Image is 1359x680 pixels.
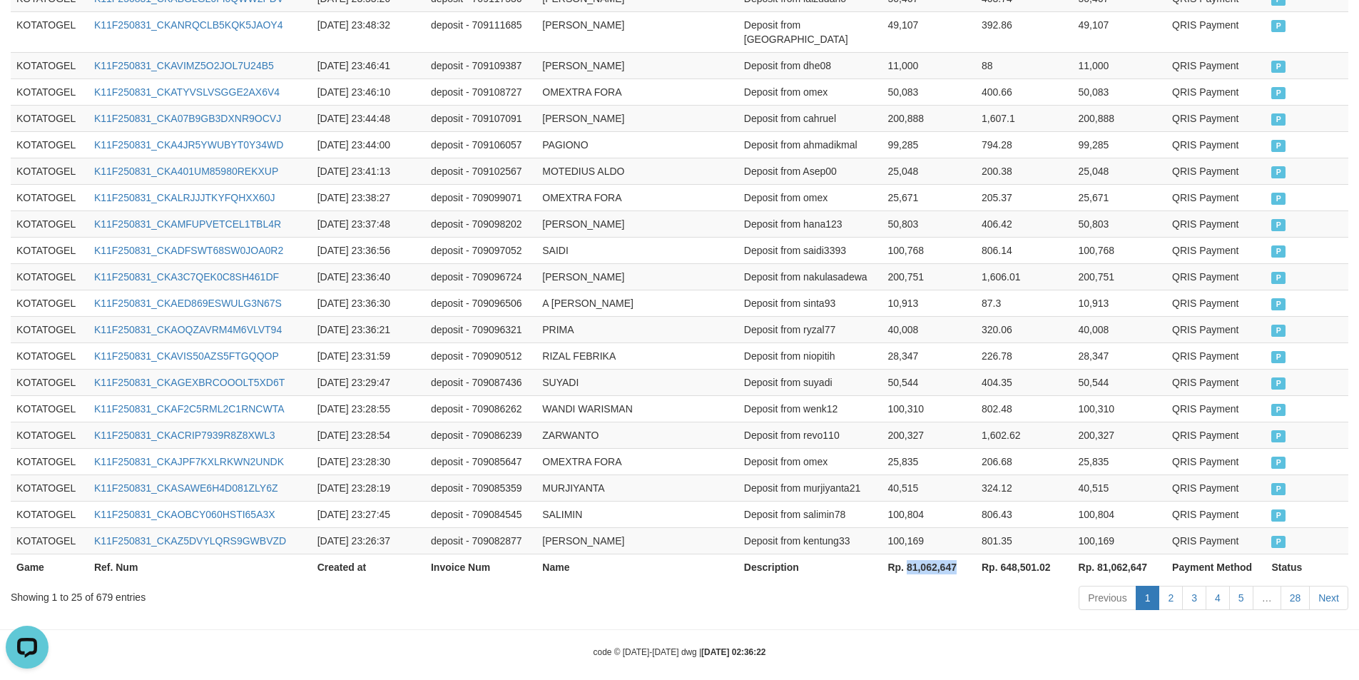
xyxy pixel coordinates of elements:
[94,324,282,335] a: K11F250831_CKAOQZAVRM4M6VLVT94
[312,290,425,316] td: [DATE] 23:36:30
[94,166,278,177] a: K11F250831_CKA401UM85980REKXUP
[88,554,312,580] th: Ref. Num
[976,290,1073,316] td: 87.3
[1073,11,1167,52] td: 49,107
[425,422,536,448] td: deposit - 709086239
[1073,395,1167,422] td: 100,310
[882,501,976,527] td: 100,804
[1271,61,1286,73] span: PAID
[1159,586,1183,610] a: 2
[1266,554,1348,580] th: Status
[738,501,882,527] td: Deposit from salimin78
[1073,290,1167,316] td: 10,913
[1073,184,1167,210] td: 25,671
[882,422,976,448] td: 200,327
[312,11,425,52] td: [DATE] 23:48:32
[976,263,1073,290] td: 1,606.01
[11,527,88,554] td: KOTATOGEL
[1271,430,1286,442] span: PAID
[976,475,1073,501] td: 324.12
[536,342,738,369] td: RIZAL FEBRIKA
[94,456,284,467] a: K11F250831_CKAJPF7KXLRKWN2UNDK
[738,237,882,263] td: Deposit from saidi3393
[1271,113,1286,126] span: PAID
[976,158,1073,184] td: 200.38
[94,60,274,71] a: K11F250831_CKAVIMZ5O2JOL7U24B5
[976,78,1073,105] td: 400.66
[425,158,536,184] td: deposit - 709102567
[738,263,882,290] td: Deposit from nakulasadewa
[976,554,1073,580] th: Rp. 648,501.02
[1271,536,1286,548] span: PAID
[94,218,281,230] a: K11F250831_CKAMFUPVETCEL1TBL4R
[1271,219,1286,231] span: PAID
[11,422,88,448] td: KOTATOGEL
[425,11,536,52] td: deposit - 709111685
[11,263,88,290] td: KOTATOGEL
[11,105,88,131] td: KOTATOGEL
[425,52,536,78] td: deposit - 709109387
[425,105,536,131] td: deposit - 709107091
[425,342,536,369] td: deposit - 709090512
[312,369,425,395] td: [DATE] 23:29:47
[1166,210,1266,237] td: QRIS Payment
[1271,87,1286,99] span: PAID
[425,263,536,290] td: deposit - 709096724
[882,290,976,316] td: 10,913
[1309,586,1348,610] a: Next
[1166,158,1266,184] td: QRIS Payment
[1271,509,1286,522] span: PAID
[536,554,738,580] th: Name
[425,527,536,554] td: deposit - 709082877
[1182,586,1206,610] a: 3
[425,554,536,580] th: Invoice Num
[1166,554,1266,580] th: Payment Method
[1166,395,1266,422] td: QRIS Payment
[94,509,275,520] a: K11F250831_CKAOBCY060HSTI65A3X
[1166,527,1266,554] td: QRIS Payment
[11,290,88,316] td: KOTATOGEL
[1073,422,1167,448] td: 200,327
[536,131,738,158] td: PAGIONO
[11,342,88,369] td: KOTATOGEL
[11,448,88,475] td: KOTATOGEL
[536,11,738,52] td: [PERSON_NAME]
[11,210,88,237] td: KOTATOGEL
[1271,20,1286,32] span: PAID
[976,501,1073,527] td: 806.43
[312,342,425,369] td: [DATE] 23:31:59
[536,369,738,395] td: SUYADI
[94,403,285,415] a: K11F250831_CKAF2C5RML2C1RNCWTA
[882,395,976,422] td: 100,310
[882,184,976,210] td: 25,671
[1229,586,1253,610] a: 5
[11,131,88,158] td: KOTATOGEL
[1166,369,1266,395] td: QRIS Payment
[1271,404,1286,416] span: PAID
[11,501,88,527] td: KOTATOGEL
[976,131,1073,158] td: 794.28
[1166,316,1266,342] td: QRIS Payment
[882,342,976,369] td: 28,347
[536,448,738,475] td: OMEXTRA FORA
[11,184,88,210] td: KOTATOGEL
[1271,245,1286,258] span: PAID
[882,78,976,105] td: 50,083
[738,475,882,501] td: Deposit from murjiyanta21
[1073,475,1167,501] td: 40,515
[312,316,425,342] td: [DATE] 23:36:21
[1073,158,1167,184] td: 25,048
[1073,316,1167,342] td: 40,008
[882,369,976,395] td: 50,544
[536,105,738,131] td: [PERSON_NAME]
[1271,325,1286,337] span: PAID
[738,527,882,554] td: Deposit from kentung33
[425,237,536,263] td: deposit - 709097052
[594,647,766,657] small: code © [DATE]-[DATE] dwg |
[1079,586,1136,610] a: Previous
[882,52,976,78] td: 11,000
[536,184,738,210] td: OMEXTRA FORA
[312,501,425,527] td: [DATE] 23:27:45
[1073,237,1167,263] td: 100,768
[536,210,738,237] td: [PERSON_NAME]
